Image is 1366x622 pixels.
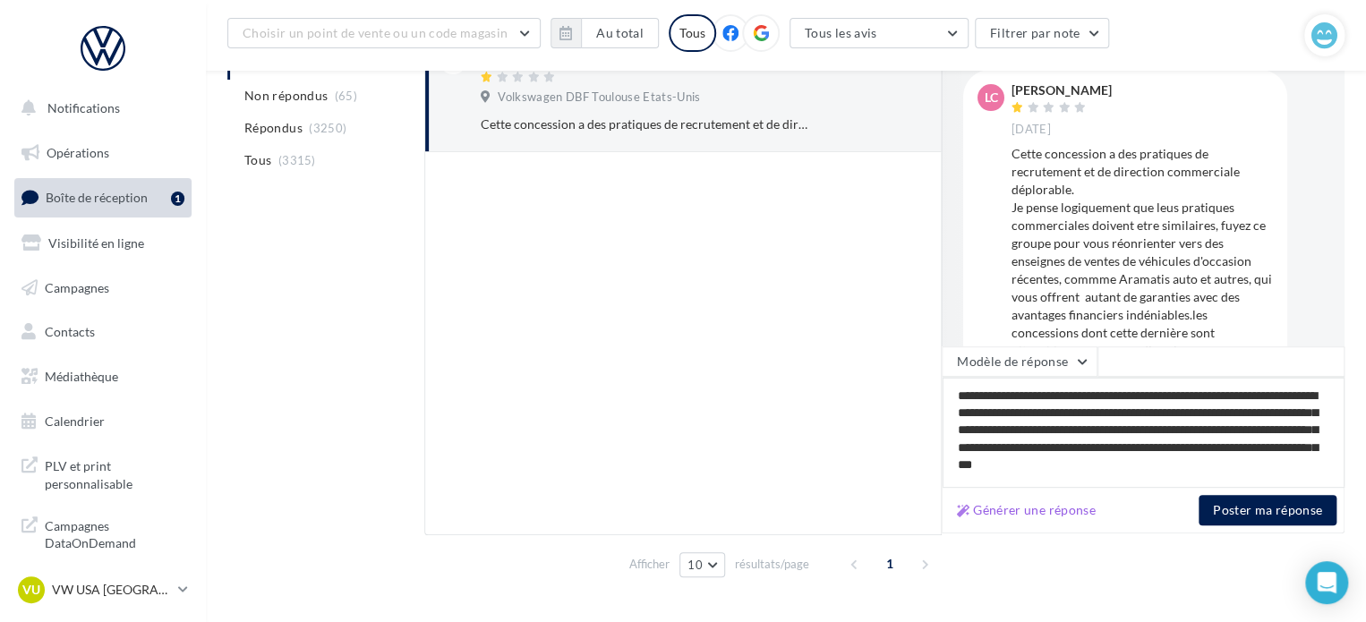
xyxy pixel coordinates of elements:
div: [PERSON_NAME] [1012,84,1112,97]
a: Campagnes DataOnDemand [11,507,195,559]
button: Au total [551,18,659,48]
span: Visibilité en ligne [48,235,144,251]
a: Opérations [11,134,195,172]
span: Tous les avis [805,25,877,40]
button: Notifications [11,89,188,127]
a: Calendrier [11,403,195,440]
a: Boîte de réception1 [11,178,195,217]
button: Au total [581,18,659,48]
span: LC [985,89,998,107]
span: (3315) [278,153,316,167]
a: Visibilité en ligne [11,225,195,262]
span: Tous [244,151,271,169]
span: Notifications [47,100,120,115]
span: Campagnes [45,279,109,294]
button: 10 [679,552,725,577]
a: Campagnes [11,269,195,307]
a: PLV et print personnalisable [11,447,195,499]
span: Choisir un point de vente ou un code magasin [243,25,508,40]
span: Médiathèque [45,369,118,384]
button: Modèle de réponse [942,346,1097,377]
span: Calendrier [45,413,105,429]
span: Répondus [244,119,303,137]
div: Tous [669,14,716,52]
button: Filtrer par note [975,18,1110,48]
span: Opérations [47,145,109,160]
div: Cette concession a des pratiques de recrutement et de direction commerciale déplorable. Je pense ... [481,115,809,133]
span: 1 [875,550,904,578]
p: VW USA [GEOGRAPHIC_DATA] [52,581,171,599]
div: 1 [171,192,184,206]
span: Non répondus [244,87,328,105]
span: Boîte de réception [46,190,148,205]
span: PLV et print personnalisable [45,454,184,492]
button: Générer une réponse [950,499,1103,521]
span: Volkswagen DBF Toulouse Etats-Unis [498,89,700,106]
span: (65) [335,89,357,103]
span: résultats/page [735,556,809,573]
button: Choisir un point de vente ou un code magasin [227,18,541,48]
a: VU VW USA [GEOGRAPHIC_DATA] [14,573,192,607]
span: Campagnes DataOnDemand [45,514,184,552]
span: Contacts [45,324,95,339]
span: [DATE] [1012,122,1051,138]
span: (3250) [309,121,346,135]
button: Poster ma réponse [1199,495,1336,525]
div: Cette concession a des pratiques de recrutement et de direction commerciale déplorable. Je pense ... [1012,145,1273,360]
div: Open Intercom Messenger [1305,561,1348,604]
button: Tous les avis [790,18,969,48]
a: Médiathèque [11,358,195,396]
span: 10 [687,558,703,572]
span: VU [22,581,40,599]
span: Afficher [629,556,670,573]
a: Contacts [11,313,195,351]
